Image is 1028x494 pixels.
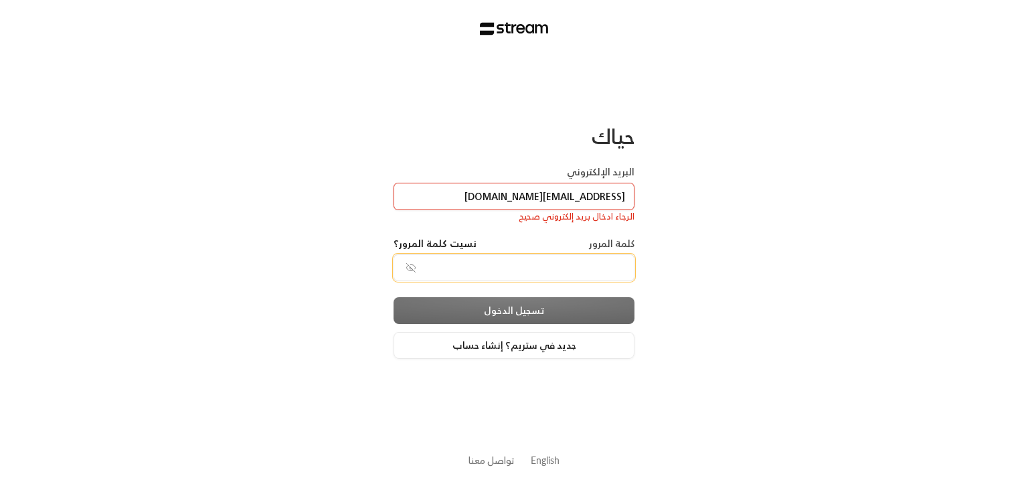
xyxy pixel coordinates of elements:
label: كلمة المرور [589,237,634,250]
a: تواصل معنا [468,452,515,469]
button: تواصل معنا [468,453,515,467]
a: English [531,448,560,473]
a: جديد في ستريم؟ إنشاء حساب [394,332,634,359]
a: نسيت كلمة المرور؟ [394,237,477,250]
div: الرجاء ادخال بريد إلكتروني صحيح [394,210,634,224]
input: اكتب بريدك الإلكتروني هنا [394,183,634,210]
span: حياك [592,118,634,154]
label: البريد الإلكتروني [567,165,634,179]
button: toggle password visibility [400,257,422,278]
img: Stream Logo [480,22,549,35]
